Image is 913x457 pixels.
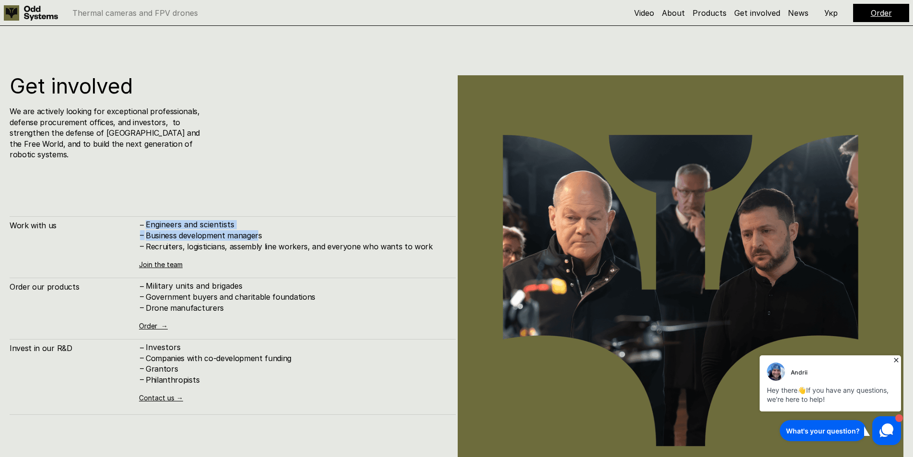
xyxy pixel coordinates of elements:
[824,9,838,17] p: Укр
[788,8,809,18] a: News
[140,342,144,353] h4: –
[146,281,446,291] p: Military units and brigades
[871,8,892,18] a: Order
[140,291,144,302] h4: –
[146,241,446,252] h4: Recruiters, logisticians, assembly line workers, and everyone who wants to work
[10,106,203,160] h4: We are actively looking for exceptional professionals, defense procurement offices, and investors...
[146,363,446,374] h4: Grantors
[10,75,299,96] h1: Get involved
[140,374,144,385] h4: –
[734,8,780,18] a: Get involved
[146,220,446,229] p: Engineers and scientists
[146,303,446,313] h4: Drone manufacturers
[634,8,654,18] a: Video
[72,9,198,17] p: Thermal cameras and FPV drones
[146,343,446,352] p: Investors
[140,230,144,240] h4: –
[693,8,727,18] a: Products
[10,343,139,353] h4: Invest in our R&D
[10,281,139,292] h4: Order our products
[146,292,446,302] h4: Government buyers and charitable foundations
[140,302,144,312] h4: –
[139,322,168,330] a: Order →
[146,230,446,241] h4: Business development managers
[146,375,446,385] h4: Philanthropists
[757,352,903,447] iframe: HelpCrunch
[146,353,446,363] h4: Companies with co-development funding
[139,394,183,402] a: Contact us →
[140,241,144,251] h4: –
[662,8,685,18] a: About
[140,220,144,230] h4: –
[140,281,144,292] h4: –
[139,260,183,269] a: Join the team
[140,363,144,374] h4: –
[10,220,139,231] h4: Work with us
[140,352,144,363] h4: –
